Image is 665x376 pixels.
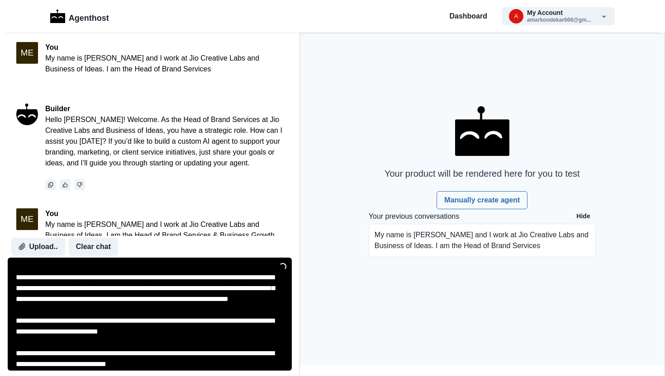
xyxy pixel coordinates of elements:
a: Dashboard [449,11,487,22]
a: Manually create agent [437,191,527,209]
div: M E [21,48,34,57]
button: thumbs_up [60,179,71,190]
p: My name is [PERSON_NAME] and I work at Jio Creative Labs and Business of Ideas. I am the Head of ... [375,230,590,251]
p: My name is [PERSON_NAME] and I work at Jio Creative Labs and Business of Ideas. I am the Head of ... [45,219,283,263]
button: thumbs_down [74,179,85,190]
p: You [45,208,283,219]
img: Logo [50,9,65,23]
button: Hide [571,209,595,224]
button: Clear chat [69,238,118,256]
button: amarkondekar666@gmail.comMy Accountamarkondekar666@gm... [502,7,615,25]
p: Your product will be rendered here for you to test [385,167,580,180]
div: M E [21,215,34,223]
p: My name is [PERSON_NAME] and I work at Jio Creative Labs and Business of Ideas. I am the Head of ... [45,53,283,75]
button: Upload.. [11,238,65,256]
img: An Ifffy [16,103,38,125]
p: Your previous conversations [369,211,459,222]
p: Builder [45,103,283,114]
button: Copy [45,179,56,190]
img: AgentHost Logo [455,106,509,156]
a: LogoAgenthost [50,9,109,24]
p: Hello [PERSON_NAME]! Welcome. As the Head of Brand Services at Jio Creative Labs and Business of ... [45,114,283,169]
a: My name is [PERSON_NAME] and I work at Jio Creative Labs and Business of Ideas. I am the Head of ... [369,224,596,261]
p: You [45,42,283,53]
p: Agenthost [69,9,109,24]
